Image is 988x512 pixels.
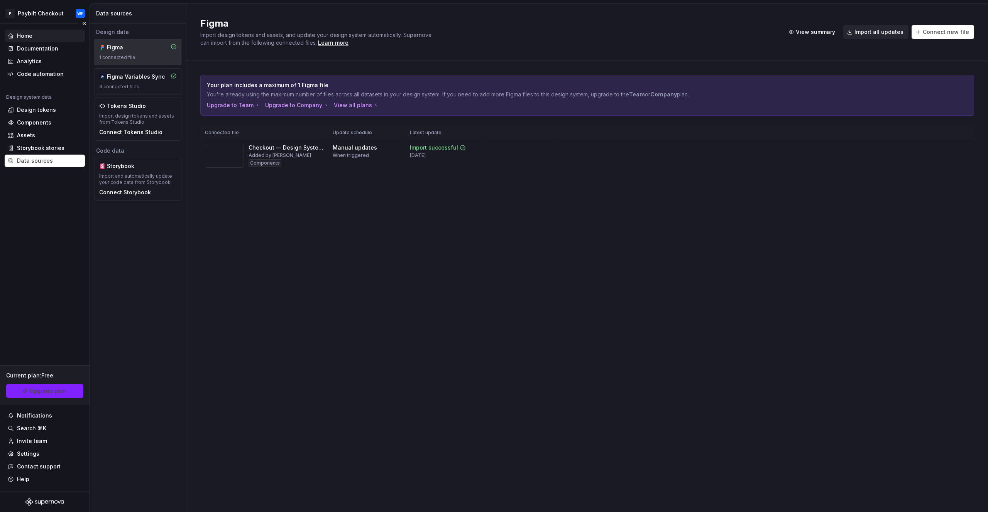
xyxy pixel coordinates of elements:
[79,18,90,29] button: Collapse sidebar
[17,106,56,114] div: Design tokens
[5,9,15,18] div: P
[912,25,974,39] button: Connect new file
[6,94,52,100] div: Design system data
[5,473,85,485] button: Help
[17,57,42,65] div: Analytics
[200,32,433,46] span: Import design tokens and assets, and update your design system automatically. Supernova can impor...
[207,81,914,89] p: Your plan includes a maximum of 1 Figma file
[17,144,64,152] div: Storybook stories
[5,55,85,67] a: Analytics
[77,10,83,17] div: WF
[318,39,349,47] a: Learn more
[785,25,840,39] button: View summary
[18,10,64,17] div: Paybilt Checkout
[30,387,66,395] span: Upgrade plan
[99,84,177,90] div: 3 connected files
[99,113,177,125] div: Import design tokens and assets from Tokens Studio
[333,144,377,152] div: Manual updates
[17,32,32,40] div: Home
[650,91,677,98] b: Company
[5,422,85,435] button: Search ⌘K
[207,101,261,109] button: Upgrade to Team
[5,104,85,116] a: Design tokens
[25,498,64,506] svg: Supernova Logo
[796,28,835,36] span: View summary
[17,157,53,165] div: Data sources
[405,126,486,139] th: Latest update
[99,173,177,185] div: Import and automatically update your code data from Storybook.
[17,45,58,52] div: Documentation
[95,28,181,36] div: Design data
[17,119,51,126] div: Components
[17,450,39,458] div: Settings
[5,68,85,80] a: Code automation
[17,70,64,78] div: Code automation
[843,25,908,39] button: Import all updates
[17,475,29,483] div: Help
[107,73,165,81] div: Figma Variables Sync
[249,159,281,167] div: Components
[17,463,61,470] div: Contact support
[96,10,183,17] div: Data sources
[17,131,35,139] div: Assets
[317,40,350,46] span: .
[99,128,162,136] button: Connect Tokens Studio
[249,152,311,158] div: Added by [PERSON_NAME]
[107,162,144,170] div: Storybook
[95,158,181,201] a: StorybookImport and automatically update your code data from Storybook.Connect Storybook
[99,54,177,61] div: 1 connected file
[410,144,458,152] div: Import successful
[328,126,405,139] th: Update schedule
[5,460,85,473] button: Contact support
[923,28,969,36] span: Connect new file
[95,147,181,155] div: Code data
[854,28,903,36] span: Import all updates
[95,39,181,65] a: Figma1 connected file
[5,435,85,447] a: Invite team
[207,91,914,98] p: You're already using the maximum number of files across all datasets in your design system. If yo...
[5,448,85,460] a: Settings
[2,5,88,22] button: PPaybilt CheckoutWF
[17,437,47,445] div: Invite team
[5,155,85,167] a: Data sources
[629,91,645,98] b: Team
[6,372,83,379] div: Current plan : Free
[5,409,85,422] button: Notifications
[410,152,426,158] div: [DATE]
[265,101,329,109] button: Upgrade to Company
[99,189,151,196] button: Connect Storybook
[17,412,52,419] div: Notifications
[95,68,181,94] a: Figma Variables Sync3 connected files
[334,101,379,109] button: View all plans
[249,144,323,152] div: Checkout — Design System — Master File
[107,44,144,51] div: Figma
[5,42,85,55] a: Documentation
[5,116,85,129] a: Components
[5,30,85,42] a: Home
[200,17,775,30] h2: Figma
[200,126,328,139] th: Connected file
[333,152,369,158] div: When triggered
[6,384,83,398] a: Upgrade plan
[17,424,46,432] div: Search ⌘K
[107,102,146,110] div: Tokens Studio
[5,129,85,141] a: Assets
[5,142,85,154] a: Storybook stories
[95,98,181,141] a: Tokens StudioImport design tokens and assets from Tokens StudioConnect Tokens Studio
